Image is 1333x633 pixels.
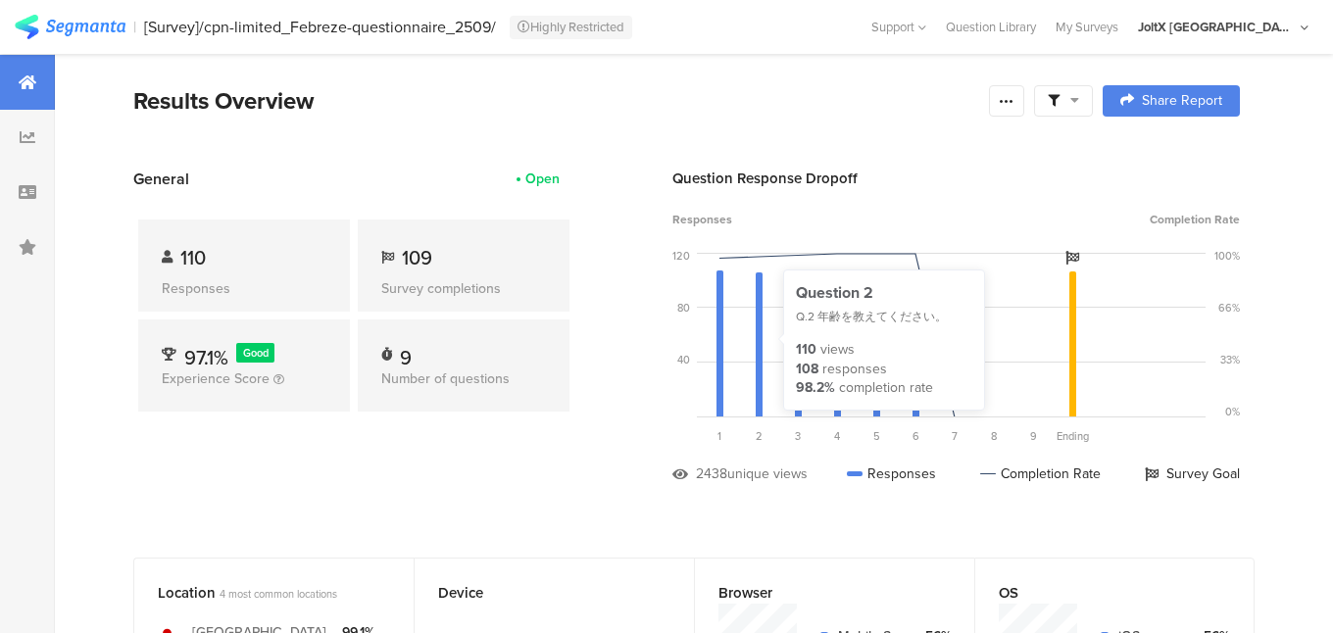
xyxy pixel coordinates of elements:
div: 108 [796,360,818,379]
div: 120 [672,248,690,264]
div: Results Overview [133,83,979,119]
span: 110 [180,243,206,272]
div: Location [158,582,358,604]
div: 100% [1214,248,1240,264]
div: Question 2 [796,282,972,304]
div: Q.2 年齢を教えてください。 [796,309,972,325]
div: 33% [1220,352,1240,367]
span: 4 [834,428,840,444]
div: | [133,16,136,38]
a: My Surveys [1046,18,1128,36]
div: Highly Restricted [510,16,632,39]
div: responses [822,360,887,379]
div: 110 [796,340,816,360]
div: 66% [1218,300,1240,316]
div: 0% [1225,404,1240,419]
span: 109 [402,243,432,272]
div: [Survey]/cpn-limited_Febreze-questionnaire_2509/ [144,18,496,36]
span: 7 [952,428,958,444]
div: Open [525,169,560,189]
span: 3 [795,428,801,444]
span: Experience Score [162,368,270,389]
div: 9 [400,343,412,363]
span: 9 [1030,428,1037,444]
div: unique views [727,463,808,484]
span: 5 [873,428,880,444]
span: 6 [913,428,919,444]
span: 97.1% [184,343,228,372]
i: Survey Goal [1065,251,1079,265]
span: Share Report [1142,94,1222,108]
span: Completion Rate [1150,211,1240,228]
span: 2 [756,428,763,444]
div: OS [999,582,1198,604]
div: Browser [718,582,918,604]
div: Survey Goal [1145,463,1240,484]
div: Responses [162,278,326,299]
div: Support [871,12,926,42]
div: Device [438,582,638,604]
div: completion rate [839,378,933,398]
span: Responses [672,211,732,228]
div: Question Response Dropoff [672,168,1240,189]
span: General [133,168,189,190]
img: segmanta logo [15,15,125,39]
div: views [820,340,855,360]
div: 98.2% [796,378,835,398]
div: JoltX [GEOGRAPHIC_DATA] [1138,18,1295,36]
div: Survey completions [381,278,546,299]
span: 1 [717,428,721,444]
span: Number of questions [381,368,510,389]
span: 4 most common locations [220,586,337,602]
span: 8 [991,428,997,444]
div: 2438 [696,463,727,484]
span: Good [243,345,269,361]
div: Responses [847,463,936,484]
a: Question Library [936,18,1046,36]
div: Ending [1053,428,1092,444]
div: Completion Rate [980,463,1101,484]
